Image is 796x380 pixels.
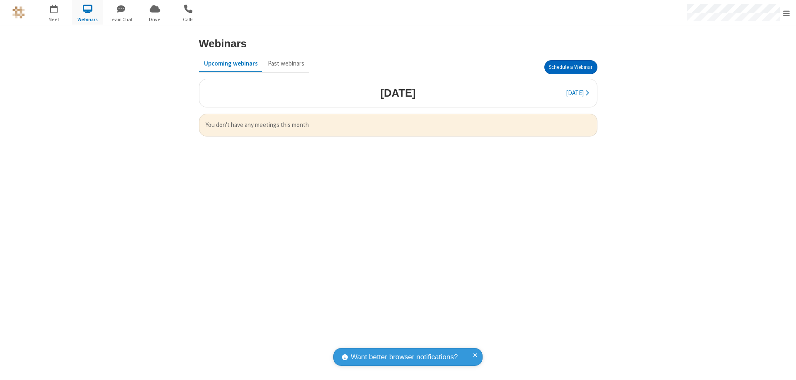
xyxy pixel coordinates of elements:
span: Team Chat [106,16,137,23]
h3: Webinars [199,38,247,49]
span: Webinars [72,16,103,23]
span: You don't have any meetings this month [206,120,591,130]
button: Schedule a Webinar [544,60,597,74]
img: QA Selenium DO NOT DELETE OR CHANGE [12,6,25,19]
span: Drive [139,16,170,23]
span: Meet [39,16,70,23]
button: [DATE] [561,85,594,101]
span: Want better browser notifications? [351,352,458,363]
iframe: Chat [775,358,790,374]
button: Past webinars [263,56,309,71]
h3: [DATE] [380,87,415,99]
span: Calls [173,16,204,23]
button: Upcoming webinars [199,56,263,71]
span: [DATE] [566,89,584,97]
